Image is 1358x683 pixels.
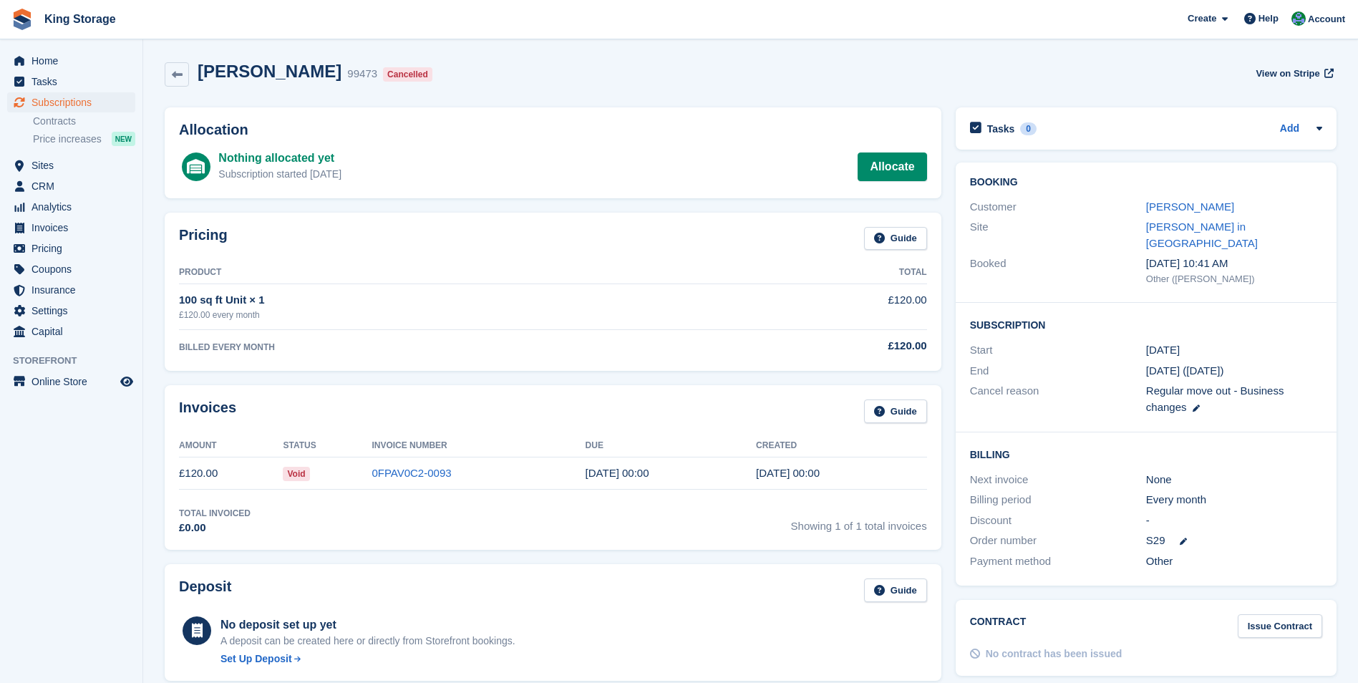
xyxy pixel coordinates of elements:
a: menu [7,280,135,300]
th: Product [179,261,712,284]
a: menu [7,155,135,175]
span: Account [1308,12,1345,26]
h2: Contract [970,614,1027,638]
time: 2025-08-05 23:00:00 UTC [1146,342,1180,359]
span: Create [1188,11,1216,26]
div: Subscription started [DATE] [218,167,341,182]
td: £120.00 [179,457,283,490]
div: BILLED EVERY MONTH [179,341,712,354]
a: Guide [864,578,927,602]
div: Set Up Deposit [220,651,292,667]
a: menu [7,238,135,258]
div: Cancelled [383,67,432,82]
th: Amount [179,435,283,457]
a: 0FPAV0C2-0093 [372,467,451,479]
h2: Deposit [179,578,231,602]
span: CRM [31,176,117,196]
span: Price increases [33,132,102,146]
a: Allocate [858,152,926,181]
div: Every month [1146,492,1322,508]
a: [PERSON_NAME] [1146,200,1234,213]
span: Help [1258,11,1279,26]
div: 0 [1020,122,1037,135]
div: Nothing allocated yet [218,150,341,167]
span: Pricing [31,238,117,258]
a: menu [7,197,135,217]
h2: [PERSON_NAME] [198,62,341,81]
span: Tasks [31,72,117,92]
th: Invoice Number [372,435,585,457]
td: £120.00 [712,284,927,329]
a: menu [7,176,135,196]
div: Discount [970,513,1146,529]
h2: Subscription [970,317,1322,331]
div: No deposit set up yet [220,616,515,634]
a: [PERSON_NAME] in [GEOGRAPHIC_DATA] [1146,221,1258,249]
span: [DATE] ([DATE]) [1146,364,1224,377]
span: Analytics [31,197,117,217]
div: Booked [970,256,1146,286]
a: King Storage [39,7,122,31]
span: Capital [31,321,117,341]
a: Guide [864,399,927,423]
div: End [970,363,1146,379]
h2: Booking [970,177,1322,188]
a: Issue Contract [1238,614,1322,638]
span: Sites [31,155,117,175]
div: Payment method [970,553,1146,570]
a: Price increases NEW [33,131,135,147]
div: Start [970,342,1146,359]
div: Other [1146,553,1322,570]
time: 2025-08-05 23:00:55 UTC [756,467,820,479]
div: Site [970,219,1146,251]
a: menu [7,259,135,279]
h2: Pricing [179,227,228,251]
time: 2025-08-06 23:00:00 UTC [586,467,649,479]
a: menu [7,321,135,341]
a: Set Up Deposit [220,651,515,667]
th: Total [712,261,927,284]
span: Home [31,51,117,71]
div: 100 sq ft Unit × 1 [179,292,712,309]
a: Guide [864,227,927,251]
div: 99473 [347,66,377,82]
a: Preview store [118,373,135,390]
h2: Allocation [179,122,927,138]
span: S29 [1146,533,1165,549]
span: Online Store [31,372,117,392]
div: Other ([PERSON_NAME]) [1146,272,1322,286]
h2: Invoices [179,399,236,423]
div: No contract has been issued [986,646,1122,662]
th: Created [756,435,927,457]
th: Status [283,435,372,457]
h2: Tasks [987,122,1015,135]
div: None [1146,472,1322,488]
a: View on Stripe [1250,62,1337,85]
div: £120.00 every month [179,309,712,321]
h2: Billing [970,447,1322,461]
div: - [1146,513,1322,529]
p: A deposit can be created here or directly from Storefront bookings. [220,634,515,649]
span: Settings [31,301,117,321]
span: Showing 1 of 1 total invoices [791,507,927,536]
span: Coupons [31,259,117,279]
div: Total Invoiced [179,507,251,520]
span: Insurance [31,280,117,300]
th: Due [586,435,757,457]
div: Order number [970,533,1146,549]
a: Contracts [33,115,135,128]
img: stora-icon-8386f47178a22dfd0bd8f6a31ec36ba5ce8667c1dd55bd0f319d3a0aa187defe.svg [11,9,33,30]
a: menu [7,51,135,71]
span: Regular move out - Business changes [1146,384,1284,413]
span: Subscriptions [31,92,117,112]
a: menu [7,72,135,92]
div: NEW [112,132,135,146]
img: John King [1291,11,1306,26]
div: Next invoice [970,472,1146,488]
div: [DATE] 10:41 AM [1146,256,1322,272]
a: Add [1280,121,1299,137]
a: menu [7,372,135,392]
a: menu [7,218,135,238]
span: View on Stripe [1256,67,1319,81]
div: £0.00 [179,520,251,536]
